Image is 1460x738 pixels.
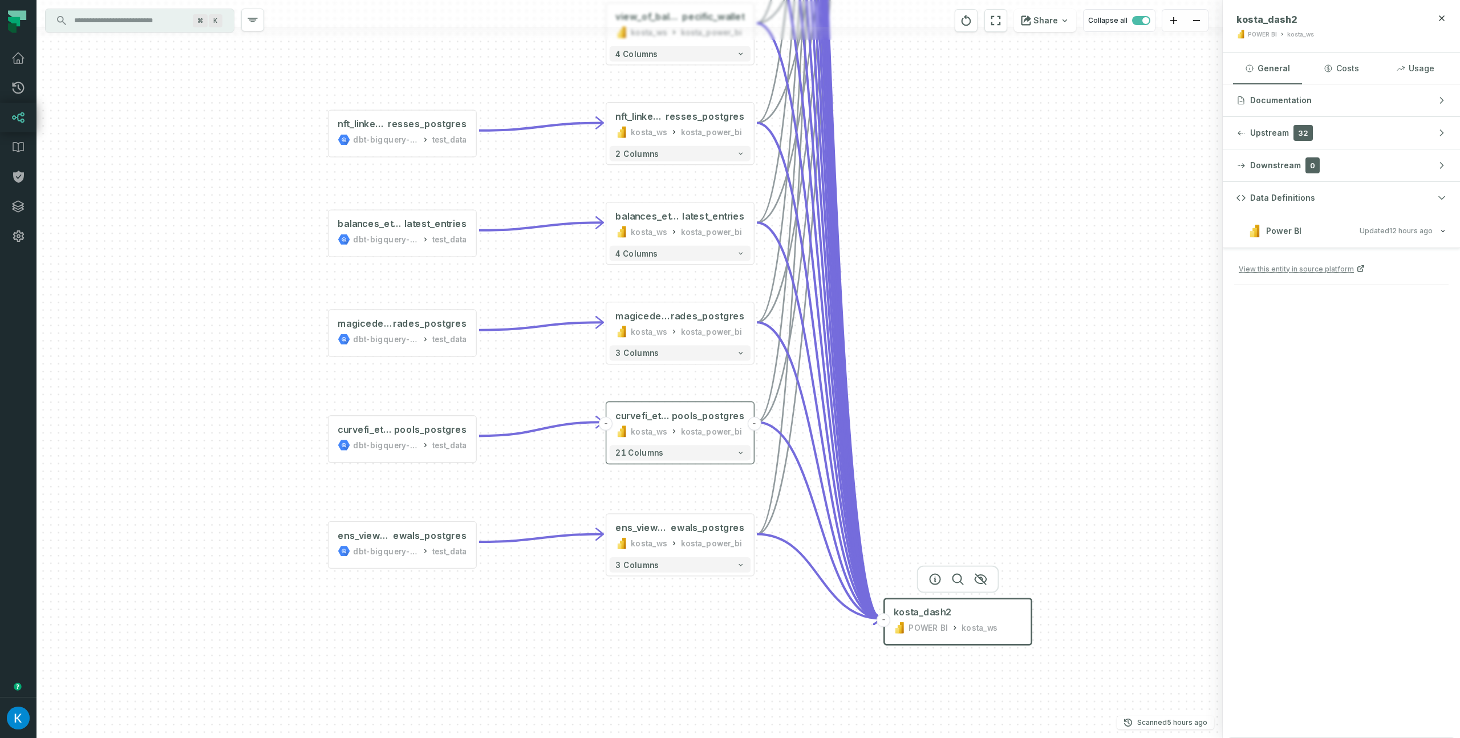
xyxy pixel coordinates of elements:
span: kosta_dash2 [894,606,952,619]
g: Edge from e26ce324a8e49324e616b3d44d23a02f to cd55ffd780fff6f9af02264168e59d0b [479,123,603,130]
div: kosta_ws [631,226,667,238]
div: kosta_ws [962,622,997,634]
span: Press ⌘ + K to focus the search bar [193,14,208,27]
span: 2 columns [615,149,658,158]
g: Edge from 0d4de700ad87222f9b96af9611cd93c3 to d55dfa1ccd9f5bdeb59d05fc7c6565ca [757,322,881,618]
div: test_data [432,333,467,346]
button: Share [1014,9,1076,32]
g: Edge from cf9362d5b2b0b829d572fdd7911a5936 to ecc540be55e29c2407500c368425d4d1 [479,222,603,230]
div: Tooltip anchor [13,682,23,692]
button: Upstream32 [1223,117,1460,149]
span: latest_entries [404,218,467,230]
span: magiceden_solana_t [338,318,393,330]
div: kosta_power_bi [681,326,743,338]
span: pools_postgres [672,410,745,423]
button: - [877,613,890,627]
button: Scanned[DATE] 8:12:10 AM [1117,716,1214,729]
span: Press ⌘ + K to focus the search bar [209,14,222,27]
button: Usage [1381,53,1450,84]
div: kosta_ws [631,326,667,338]
span: ens_view_ren [338,530,393,542]
span: ens_view_ren [615,522,671,534]
div: magiceden_solana_trades_postgres [615,310,744,323]
g: Edge from 7a43d3d17bfd92b8334a934ca7d2f76d to d55dfa1ccd9f5bdeb59d05fc7c6565ca [757,534,881,619]
div: dbt-bigquery-foundational [353,439,418,452]
relative-time: Sep 18, 2025, 8:12 AM GMT+3 [1167,718,1207,727]
div: kosta_ws [631,126,667,139]
span: 3 columns [615,560,658,569]
div: POWER BI [1248,30,1277,39]
span: resses_postgres [388,118,467,131]
span: 21 columns [615,448,663,457]
span: rades_postgres [393,318,467,330]
div: POWER BI [909,622,948,634]
span: 4 columns [615,249,658,258]
button: Collapse all [1083,9,1155,32]
g: Edge from ecc540be55e29c2407500c368425d4d1 to d55dfa1ccd9f5bdeb59d05fc7c6565ca [757,222,881,618]
g: Edge from 087078298908e179ce430b558a91f66c to d55dfa1ccd9f5bdeb59d05fc7c6565ca [757,23,881,618]
button: - [747,417,761,431]
button: zoom in [1162,10,1185,32]
div: kosta_power_bi [681,126,743,139]
button: zoom out [1185,10,1208,32]
span: Upstream [1250,127,1289,139]
span: Documentation [1250,95,1312,106]
div: kosta_power_bi [681,425,743,438]
span: 3 columns [615,348,658,358]
span: rades_postgres [671,310,744,323]
div: nft_linked_addresses_postgres [338,118,467,131]
div: dbt-bigquery-foundational [353,545,418,557]
div: test_data [432,545,467,557]
button: Power BIUpdated[DATE] 1:02:45 AM [1236,223,1446,238]
span: kosta_dash2 [1236,14,1297,25]
span: latest_entries [682,210,744,223]
div: nft_linked_addresses_postgres [615,111,744,123]
button: Data Definitions [1223,182,1460,214]
span: curvefi_ethereum_view_ [338,424,394,436]
div: kosta_power_bi [681,226,743,238]
div: dbt-bigquery-foundational [353,233,418,246]
span: View this entity in source platform [1239,263,1354,274]
div: ens_view_renewals_postgres [338,530,467,542]
div: balances_ethereum_erc20_latest_entries [615,210,744,223]
span: Downstream [1250,160,1301,171]
span: pools_postgres [394,424,467,436]
p: Scanned [1137,717,1207,728]
span: nft_linked_add [615,111,665,123]
g: Edge from 3ed9b955b870dd07e7a589ec2a79054d to 268f500179a599d857afd391ef62b365 [479,422,603,436]
div: ens_view_renewals_postgres [615,522,744,534]
span: balances_ethereum_erc20_ [338,218,404,230]
button: Downstream0 [1223,149,1460,181]
span: Power BI [1266,225,1301,237]
g: Edge from cd55ffd780fff6f9af02264168e59d0b to d55dfa1ccd9f5bdeb59d05fc7c6565ca [757,123,881,618]
span: nft_linked_add [338,118,387,131]
span: Data Definitions [1250,192,1315,204]
div: kosta_ws [631,425,667,438]
span: curvefi_ethereum_view_ [615,410,671,423]
div: kosta_ws [631,537,667,550]
a: View this entity in source platform [1239,259,1365,278]
div: kosta_power_bi [681,537,743,550]
g: Edge from 9746f920be17efba21dccd7c6b2b678a to 0d4de700ad87222f9b96af9611cd93c3 [479,322,603,330]
span: ewals_postgres [671,522,744,534]
div: curvefi_ethereum_view_pools_postgres [615,410,744,423]
button: General [1233,53,1302,84]
span: ewals_postgres [393,530,467,542]
span: magiceden_solana_t [615,310,671,323]
div: test_data [432,233,467,246]
g: Edge from e7295a3bd58210912377df9473933d8f to 7a43d3d17bfd92b8334a934ca7d2f76d [479,534,603,542]
button: Costs [1307,53,1376,84]
div: curvefi_ethereum_view_pools_postgres [338,424,467,436]
div: Power BIUpdated[DATE] 1:02:45 AM [1223,248,1460,303]
div: balances_ethereum_erc20_latest_entries [338,218,467,230]
div: test_data [432,133,467,146]
g: Edge from 268f500179a599d857afd391ef62b365 to d55dfa1ccd9f5bdeb59d05fc7c6565ca [757,422,881,618]
div: magiceden_solana_trades_postgres [338,318,467,330]
img: avatar of Kosta Shougaev [7,707,30,729]
span: Updated [1360,226,1433,235]
relative-time: Sep 18, 2025, 1:02 AM GMT+3 [1389,226,1433,235]
div: dbt-bigquery-foundational [353,333,418,346]
button: - [599,417,613,431]
div: dbt-bigquery-foundational [353,133,418,146]
div: test_data [432,439,467,452]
